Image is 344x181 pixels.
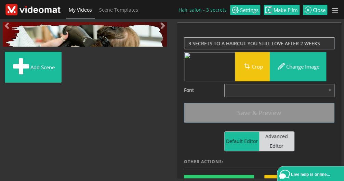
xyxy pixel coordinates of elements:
img: index.php [184,52,235,81]
span: [PERSON_NAME] Sans All Languages [231,86,315,95]
div: Video Player [3,22,167,114]
a: Make Film [264,5,300,15]
a: Close [303,5,327,15]
label: Font [179,84,219,97]
button: Add scene [12,52,68,83]
span: Close [312,8,326,13]
span: Make Film [272,8,298,13]
span: Settings [239,8,259,13]
span: Scene Templates [99,7,138,13]
h4: Other actions: [184,159,334,168]
a: Settings [230,5,260,15]
textarea: 3 SECRETS TO A HAIRCUT YOU STILL LOVE AFTER 2 WEEKS [184,37,334,49]
span: Default Editor [225,136,260,146]
a: Live help is online... [279,168,344,181]
span: My Videos [69,7,92,13]
button: Change image [270,52,326,81]
span: Live help is online... [291,172,330,177]
li: Hair salon - 3 secrets [178,0,230,20]
button: Save & Preview [184,103,334,123]
span: Advanced Editor [259,132,294,151]
button: Crop [235,52,270,81]
img: Theme-Logo [5,4,61,16]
